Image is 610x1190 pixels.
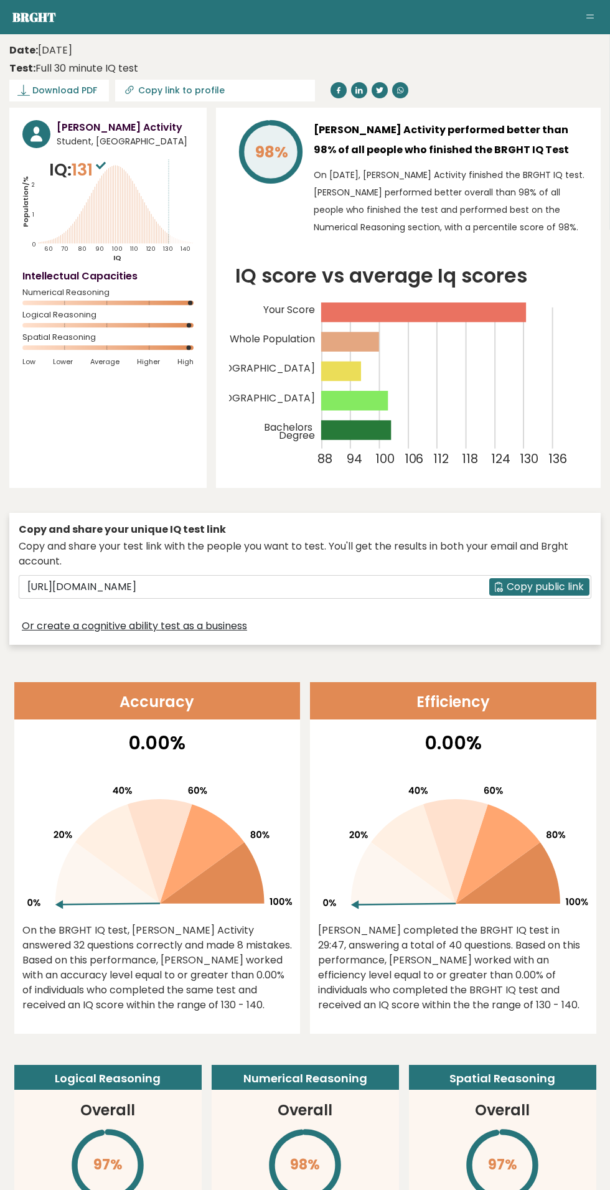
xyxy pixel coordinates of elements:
button: Toggle navigation [583,10,598,25]
div: Copy and share your unique IQ test link [19,522,591,537]
tspan: 124 [491,451,510,468]
h3: [PERSON_NAME] Activity [57,120,194,135]
time: [DATE] [9,43,72,58]
button: Copy public link [489,578,589,596]
span: Logical Reasoning [22,312,194,317]
tspan: 0 [32,240,36,248]
h3: [PERSON_NAME] Activity performed better than 98% of all people who finished the BRGHT IQ Test [314,120,588,160]
tspan: Whole Population [230,332,315,346]
tspan: 100 [375,451,395,468]
h3: Overall [475,1099,530,1122]
tspan: 106 [405,451,424,468]
div: [PERSON_NAME] completed the BRGHT IQ test in 29:47, answering a total of 40 questions. Based on t... [318,923,588,1013]
header: Efficiency [310,682,596,719]
tspan: 120 [147,245,156,253]
header: Spatial Reasoning [409,1065,596,1090]
tspan: 130 [520,451,538,468]
tspan: 130 [164,245,174,253]
tspan: 112 [433,451,449,468]
a: Brght [12,9,56,26]
span: Low [22,357,35,366]
tspan: 80 [78,245,87,253]
div: Full 30 minute IQ test [9,61,138,76]
h3: Overall [80,1099,135,1122]
header: Numerical Reasoning [212,1065,399,1090]
tspan: 110 [130,245,138,253]
b: Test: [9,61,35,75]
tspan: Your Score [263,302,315,317]
div: On the BRGHT IQ test, [PERSON_NAME] Activity answered 32 questions correctly and made 8 mistakes.... [22,923,293,1013]
p: 0.00% [318,729,588,757]
tspan: Bachelors [263,421,312,435]
span: 131 [72,158,109,181]
tspan: 70 [61,245,68,253]
a: Or create a cognitive ability test as a business [22,619,247,634]
span: Student, [GEOGRAPHIC_DATA] [57,135,194,148]
tspan: Population/% [21,176,30,227]
span: Numerical Reasoning [22,290,194,295]
b: Date: [9,43,38,57]
tspan: 60 [44,245,53,253]
span: High [177,357,194,366]
h4: Intellectual Capacities [22,269,194,284]
span: Copy public link [507,579,584,594]
tspan: 94 [347,451,362,468]
tspan: IQ [114,253,122,263]
tspan: 1 [32,210,34,218]
span: Higher [137,357,160,366]
tspan: 118 [462,451,478,468]
a: Download PDF [9,80,109,101]
tspan: 100 [113,245,123,253]
tspan: 90 [95,245,104,253]
h3: Overall [278,1099,332,1122]
div: Copy and share your test link with the people you want to test. You'll get the results in both yo... [19,539,591,569]
tspan: 140 [181,245,191,253]
tspan: [GEOGRAPHIC_DATA] [207,362,315,376]
header: Accuracy [14,682,301,719]
tspan: 2 [32,180,35,189]
span: Download PDF [32,84,97,97]
span: Spatial Reasoning [22,335,194,340]
p: IQ: [49,157,109,182]
p: On [DATE], [PERSON_NAME] Activity finished the BRGHT IQ test. [PERSON_NAME] performed better over... [314,166,588,236]
tspan: 98% [255,141,288,163]
span: Average [90,357,120,366]
tspan: IQ score vs average Iq scores [235,262,528,289]
tspan: 88 [317,451,332,468]
tspan: 136 [548,451,567,468]
tspan: Age [DEMOGRAPHIC_DATA] [177,391,315,405]
header: Logical Reasoning [14,1065,202,1090]
tspan: Degree [279,428,315,443]
span: Lower [53,357,73,366]
p: 0.00% [22,729,293,757]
